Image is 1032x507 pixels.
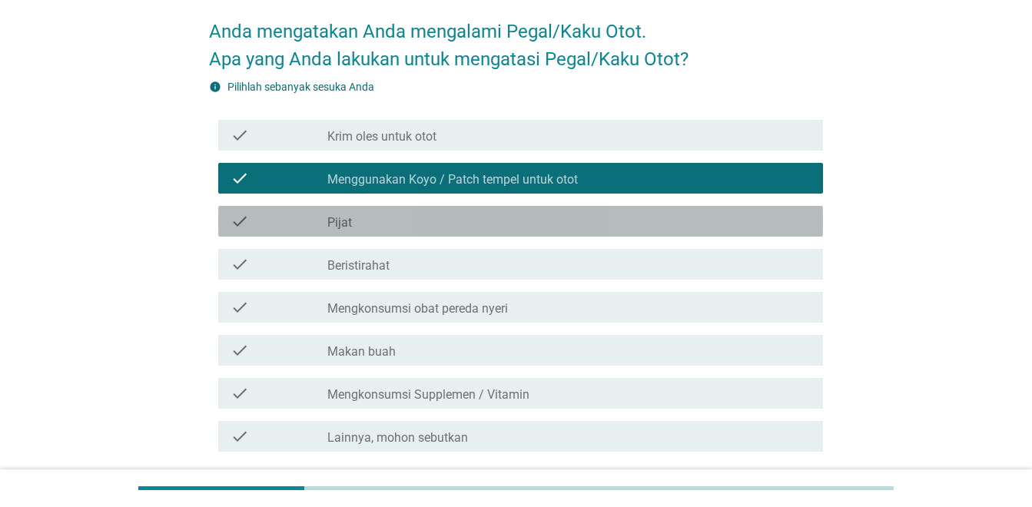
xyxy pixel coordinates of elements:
[231,126,249,144] i: check
[231,341,249,360] i: check
[209,81,221,93] i: info
[327,129,436,144] label: Krim oles untuk otot
[327,430,468,446] label: Lainnya, mohon sebutkan
[327,215,352,230] label: Pijat
[231,255,249,273] i: check
[209,2,823,73] h2: Anda mengatakan Anda mengalami Pegal/Kaku Otot. Apa yang Anda lakukan untuk mengatasi Pegal/Kaku ...
[327,172,578,187] label: Menggunakan Koyo / Patch tempel untuk otot
[231,427,249,446] i: check
[327,301,508,316] label: Mengkonsumsi obat pereda nyeri
[231,212,249,230] i: check
[327,344,396,360] label: Makan buah
[231,384,249,403] i: check
[227,81,374,93] label: Pilihlah sebanyak sesuka Anda
[231,169,249,187] i: check
[327,258,390,273] label: Beristirahat
[327,387,529,403] label: Mengkonsumsi Supplemen / Vitamin
[231,298,249,316] i: check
